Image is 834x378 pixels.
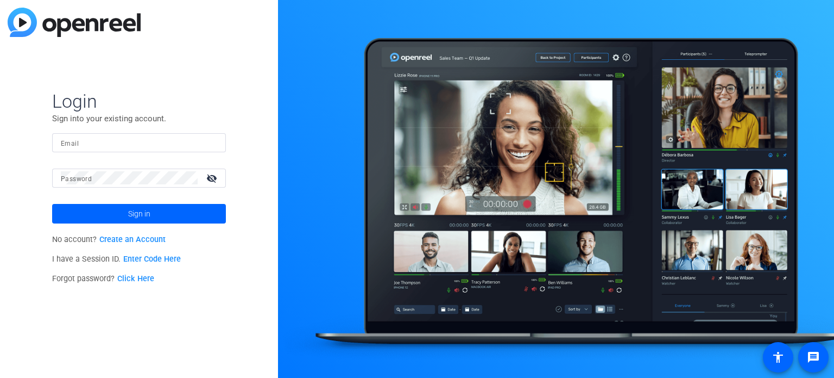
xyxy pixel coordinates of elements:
span: Forgot password? [52,274,154,283]
mat-icon: visibility_off [200,170,226,186]
button: Sign in [52,204,226,224]
mat-label: Email [61,140,79,147]
span: Sign in [128,200,150,227]
a: Enter Code Here [123,255,181,264]
mat-label: Password [61,175,92,183]
img: blue-gradient.svg [8,8,141,37]
a: Create an Account [99,235,166,244]
span: No account? [52,235,166,244]
p: Sign into your existing account. [52,113,226,125]
span: Login [52,90,226,113]
a: Click Here [117,274,154,283]
mat-icon: accessibility [772,351,785,364]
input: Enter Email Address [61,136,217,149]
span: I have a Session ID. [52,255,181,264]
mat-icon: message [807,351,820,364]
